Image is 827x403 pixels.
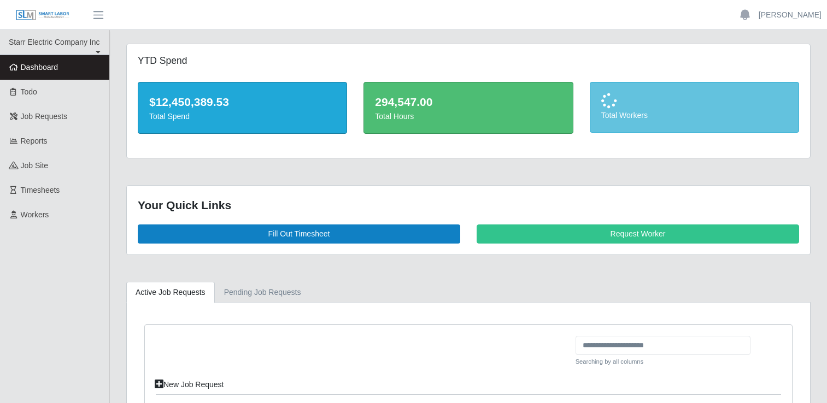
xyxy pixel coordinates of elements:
[601,110,788,121] div: Total Workers
[149,111,336,122] div: Total Spend
[21,87,37,96] span: Todo
[138,224,460,244] a: Fill Out Timesheet
[375,93,561,111] div: 294,547.00
[215,282,310,303] a: Pending Job Requests
[148,375,231,394] a: New Job Request
[21,210,49,219] span: Workers
[21,63,58,72] span: Dashboard
[138,55,347,67] h5: YTD Spend
[759,9,822,21] a: [PERSON_NAME]
[21,161,49,170] span: job site
[375,111,561,122] div: Total Hours
[21,112,68,121] span: Job Requests
[149,93,336,111] div: $12,450,389.53
[138,197,799,214] div: Your Quick Links
[576,357,750,366] small: Searching by all columns
[15,9,70,21] img: SLM Logo
[21,137,48,145] span: Reports
[21,186,60,194] span: Timesheets
[126,282,215,303] a: Active Job Requests
[477,224,799,244] a: Request Worker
